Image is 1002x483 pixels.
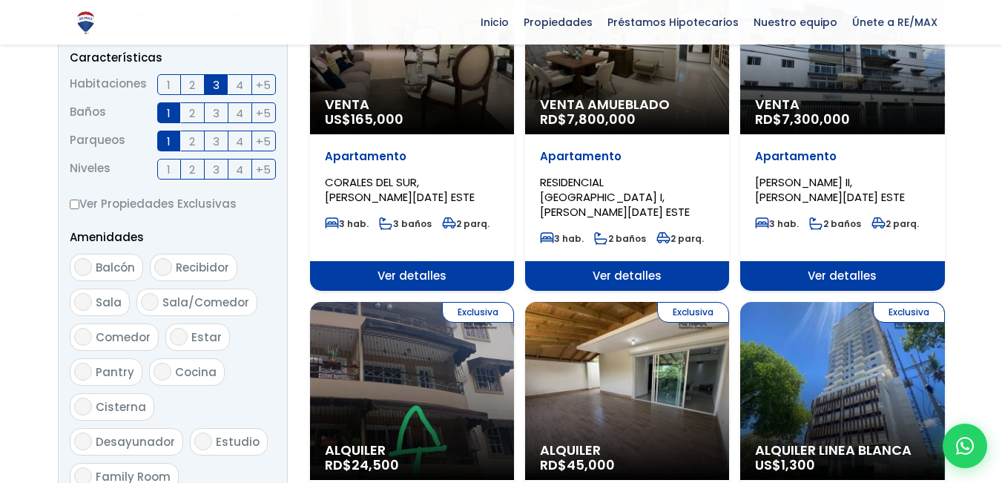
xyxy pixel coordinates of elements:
label: Ver Propiedades Exclusivas [70,194,276,213]
span: 2 baños [809,217,861,230]
span: Sala [96,295,122,310]
span: Cocina [175,364,217,380]
img: Logo de REMAX [73,10,99,36]
span: 2 parq. [442,217,490,230]
span: Baños [70,102,106,123]
span: +5 [256,160,271,179]
input: Ver Propiedades Exclusivas [70,200,79,209]
span: Venta [755,97,929,112]
input: Sala [74,293,92,311]
span: Niveles [70,159,111,180]
input: Desayunador [74,433,92,450]
span: Pantry [96,364,134,380]
p: Amenidades [70,228,276,246]
span: Propiedades [516,11,600,33]
span: RD$ [755,110,850,128]
span: Exclusiva [442,302,514,323]
span: RD$ [540,110,636,128]
p: Apartamento [540,149,714,164]
span: 1,300 [781,456,815,474]
span: 3 baños [379,217,432,230]
span: RD$ [540,456,615,474]
span: 24,500 [352,456,399,474]
span: Nuestro equipo [746,11,845,33]
span: Sala/Comedor [162,295,249,310]
span: 1 [167,160,171,179]
span: Alquiler [325,443,499,458]
span: 3 [213,160,220,179]
span: RD$ [325,456,399,474]
span: 7,800,000 [567,110,636,128]
span: Alquiler Linea Blanca [755,443,929,458]
span: Inicio [473,11,516,33]
span: Préstamos Hipotecarios [600,11,746,33]
input: Sala/Comedor [141,293,159,311]
span: Parqueos [70,131,125,151]
span: 3 hab. [325,217,369,230]
span: 1 [167,104,171,122]
span: 3 hab. [540,232,584,245]
span: Venta Amueblado [540,97,714,112]
span: +5 [256,76,271,94]
span: [PERSON_NAME] II, [PERSON_NAME][DATE] ESTE [755,174,905,205]
span: Únete a RE/MAX [845,11,945,33]
input: Recibidor [154,258,172,276]
span: 7,300,000 [782,110,850,128]
span: Comedor [96,329,151,345]
input: Estudio [194,433,212,450]
span: Venta [325,97,499,112]
span: Balcón [96,260,135,275]
span: 1 [167,76,171,94]
span: 1 [167,132,171,151]
span: Cisterna [96,399,146,415]
span: Ver detalles [310,261,514,291]
input: Balcón [74,258,92,276]
input: Pantry [74,363,92,381]
span: Habitaciones [70,74,147,95]
span: CORALES DEL SUR, [PERSON_NAME][DATE] ESTE [325,174,475,205]
span: 2 baños [594,232,646,245]
span: 4 [236,104,243,122]
p: Apartamento [755,149,929,164]
span: 2 parq. [656,232,704,245]
span: RESIDENCIAL [GEOGRAPHIC_DATA] I, [PERSON_NAME][DATE] ESTE [540,174,690,220]
span: 4 [236,160,243,179]
span: 2 [189,132,195,151]
span: 4 [236,132,243,151]
span: 2 [189,76,195,94]
input: Cocina [154,363,171,381]
span: 165,000 [351,110,403,128]
span: Estudio [216,434,260,450]
span: 45,000 [567,456,615,474]
span: 3 [213,104,220,122]
span: Alquiler [540,443,714,458]
span: 2 [189,160,195,179]
input: Estar [170,328,188,346]
span: Ver detalles [525,261,729,291]
span: Exclusiva [873,302,945,323]
input: Cisterna [74,398,92,415]
span: +5 [256,104,271,122]
span: Estar [191,329,222,345]
span: Recibidor [176,260,229,275]
span: 2 [189,104,195,122]
span: 4 [236,76,243,94]
p: Apartamento [325,149,499,164]
span: 3 [213,132,220,151]
span: US$ [325,110,403,128]
p: Características [70,48,276,67]
span: Exclusiva [657,302,729,323]
span: US$ [755,456,815,474]
span: Ver detalles [740,261,944,291]
span: 3 [213,76,220,94]
span: 3 hab. [755,217,799,230]
span: +5 [256,132,271,151]
span: 2 parq. [871,217,919,230]
input: Comedor [74,328,92,346]
span: Desayunador [96,434,175,450]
